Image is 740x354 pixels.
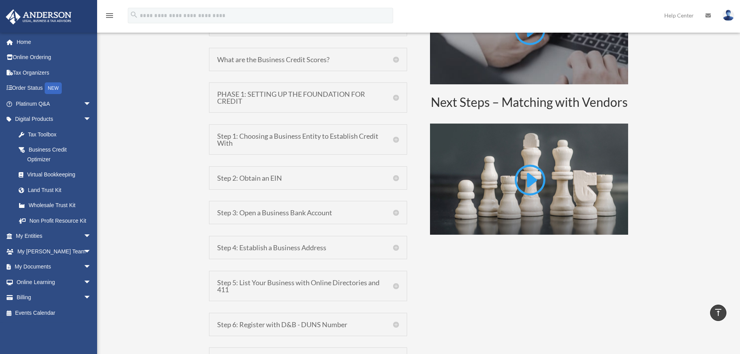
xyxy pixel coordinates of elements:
div: Non Profit Resource Kit [27,216,93,226]
a: My Documentsarrow_drop_down [5,259,103,275]
i: search [130,10,138,19]
a: menu [105,14,114,20]
a: Tax Toolbox [11,127,103,142]
h5: Step 4: Establish a Business Address [217,244,399,251]
span: arrow_drop_down [84,96,99,112]
div: Virtual Bookkeeping [27,170,93,180]
a: Online Learningarrow_drop_down [5,274,103,290]
span: arrow_drop_down [84,228,99,244]
a: Business Credit Optimizer [11,142,99,167]
a: Land Trust Kit [11,182,103,198]
a: Order StatusNEW [5,80,103,96]
h5: Step 6: Register with D&B - DUNS Number [217,321,399,328]
a: Billingarrow_drop_down [5,290,103,305]
i: menu [105,11,114,20]
h5: What are the Business Credit Scores? [217,56,399,63]
h5: PHASE 1: SETTING UP THE FOUNDATION FOR CREDIT [217,91,399,105]
h5: Step 3: Open a Business Bank Account [217,209,399,216]
h5: Step 2: Obtain an EIN [217,174,399,181]
span: arrow_drop_down [84,244,99,260]
a: Non Profit Resource Kit [11,213,103,228]
i: vertical_align_top [714,308,723,317]
span: arrow_drop_down [84,274,99,290]
div: Tax Toolbox [27,130,93,140]
div: Land Trust Kit [27,185,93,195]
a: My [PERSON_NAME] Teamarrow_drop_down [5,244,103,259]
div: Wholesale Trust Kit [27,201,93,210]
span: arrow_drop_down [84,290,99,306]
div: NEW [45,82,62,94]
a: Virtual Bookkeeping [11,167,103,183]
span: arrow_drop_down [84,259,99,275]
a: Platinum Q&Aarrow_drop_down [5,96,103,112]
span: arrow_drop_down [84,112,99,127]
a: Tax Organizers [5,65,103,80]
a: vertical_align_top [710,305,726,321]
img: Anderson Advisors Platinum Portal [3,9,74,24]
a: My Entitiesarrow_drop_down [5,228,103,244]
h5: Step 5: List Your Business with Online Directories and 411 [217,279,399,293]
a: Online Ordering [5,50,103,65]
a: Wholesale Trust Kit [11,198,103,213]
span: Next Steps – Matching with Vendors [431,94,628,110]
a: Events Calendar [5,305,103,321]
a: Digital Productsarrow_drop_down [5,112,103,127]
img: User Pic [723,10,734,21]
a: Home [5,34,103,50]
div: Business Credit Optimizer [27,145,89,164]
h5: Step 1: Choosing a Business Entity to Establish Credit With [217,133,399,146]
